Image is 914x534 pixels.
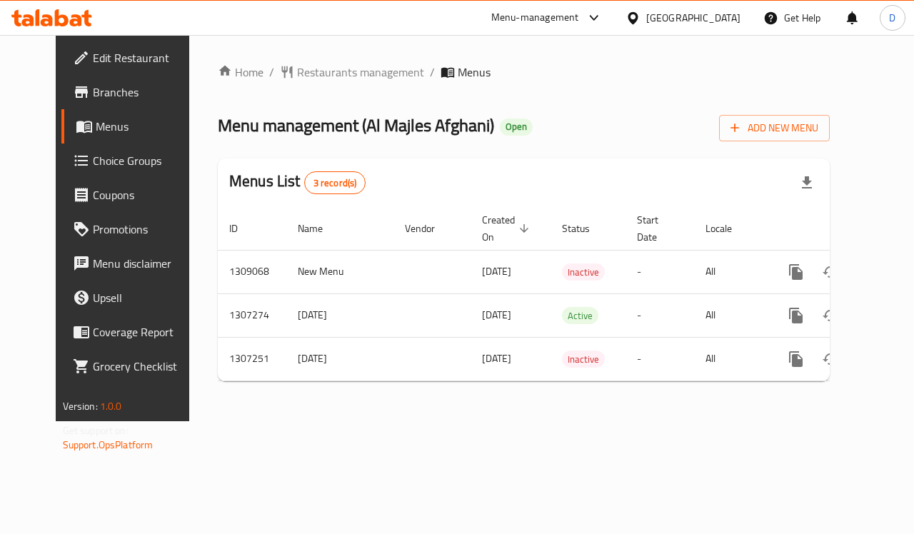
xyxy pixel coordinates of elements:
[280,64,424,81] a: Restaurants management
[646,10,740,26] div: [GEOGRAPHIC_DATA]
[790,166,824,200] div: Export file
[61,246,209,281] a: Menu disclaimer
[63,435,154,454] a: Support.OpsPlatform
[61,41,209,75] a: Edit Restaurant
[286,293,393,337] td: [DATE]
[562,308,598,324] span: Active
[694,337,768,381] td: All
[218,337,286,381] td: 1307251
[637,211,677,246] span: Start Date
[694,293,768,337] td: All
[93,84,197,101] span: Branches
[626,293,694,337] td: -
[93,152,197,169] span: Choice Groups
[813,255,848,289] button: Change Status
[229,171,366,194] h2: Menus List
[298,220,341,237] span: Name
[286,337,393,381] td: [DATE]
[218,64,830,81] nav: breadcrumb
[63,397,98,415] span: Version:
[229,220,256,237] span: ID
[562,220,608,237] span: Status
[93,49,197,66] span: Edit Restaurant
[430,64,435,81] li: /
[458,64,491,81] span: Menus
[297,64,424,81] span: Restaurants management
[61,281,209,315] a: Upsell
[61,109,209,143] a: Menus
[482,349,511,368] span: [DATE]
[694,250,768,293] td: All
[61,143,209,178] a: Choice Groups
[813,298,848,333] button: Change Status
[405,220,453,237] span: Vendor
[96,118,197,135] span: Menus
[779,298,813,333] button: more
[269,64,274,81] li: /
[218,250,286,293] td: 1309068
[61,212,209,246] a: Promotions
[218,293,286,337] td: 1307274
[562,264,605,281] span: Inactive
[93,289,197,306] span: Upsell
[705,220,750,237] span: Locale
[100,397,122,415] span: 1.0.0
[286,250,393,293] td: New Menu
[482,211,533,246] span: Created On
[779,255,813,289] button: more
[562,307,598,324] div: Active
[562,351,605,368] span: Inactive
[304,171,366,194] div: Total records count
[61,349,209,383] a: Grocery Checklist
[500,119,533,136] div: Open
[93,358,197,375] span: Grocery Checklist
[93,186,197,203] span: Coupons
[61,178,209,212] a: Coupons
[719,115,830,141] button: Add New Menu
[93,255,197,272] span: Menu disclaimer
[730,119,818,137] span: Add New Menu
[889,10,895,26] span: D
[61,75,209,109] a: Branches
[218,64,263,81] a: Home
[61,315,209,349] a: Coverage Report
[626,337,694,381] td: -
[813,342,848,376] button: Change Status
[93,323,197,341] span: Coverage Report
[93,221,197,238] span: Promotions
[482,262,511,281] span: [DATE]
[305,176,366,190] span: 3 record(s)
[779,342,813,376] button: more
[500,121,533,133] span: Open
[626,250,694,293] td: -
[482,306,511,324] span: [DATE]
[63,421,129,440] span: Get support on:
[491,9,579,26] div: Menu-management
[218,109,494,141] span: Menu management ( Al Majles Afghani )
